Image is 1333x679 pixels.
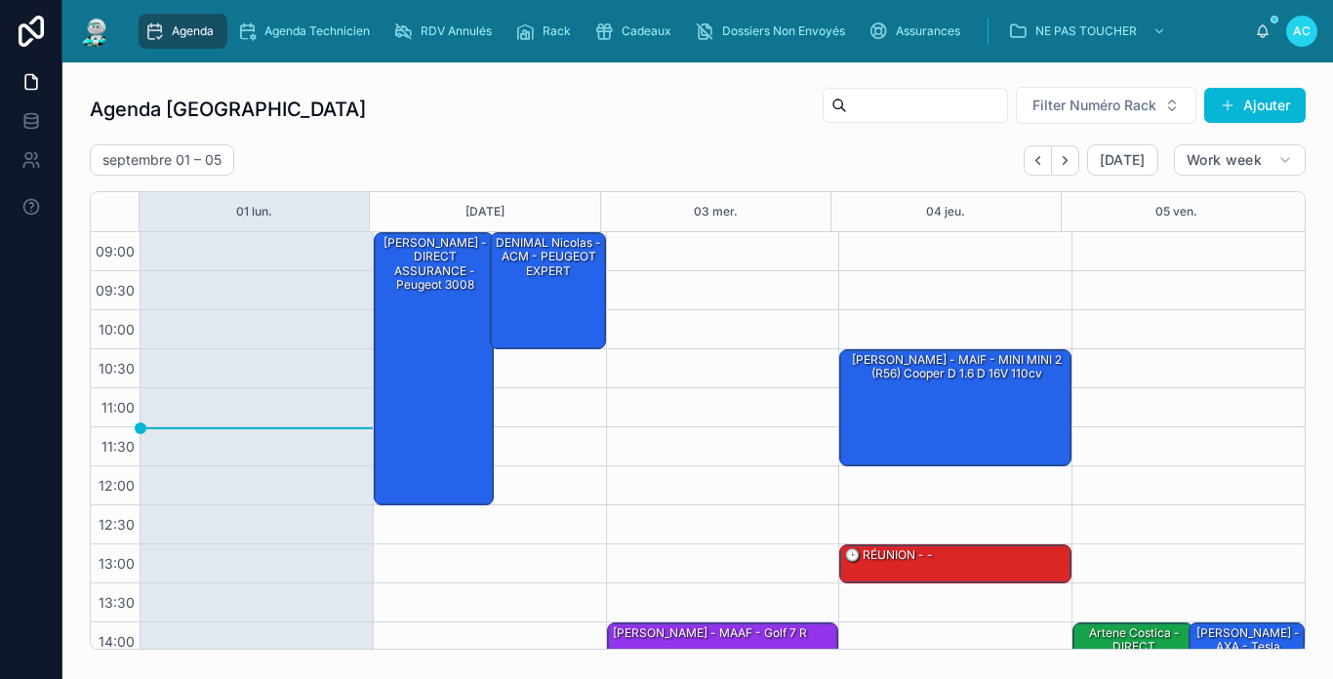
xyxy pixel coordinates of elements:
[78,16,113,47] img: App logo
[97,399,140,416] span: 11:00
[494,234,604,280] div: DENIMAL Nicolas - ACM - PEUGEOT EXPERT
[375,233,494,504] div: [PERSON_NAME] - DIRECT ASSURANCE - peugeot 3008
[91,282,140,299] span: 09:30
[97,438,140,455] span: 11:30
[94,360,140,377] span: 10:30
[622,23,671,39] span: Cadeaux
[843,546,935,564] div: 🕒 RÉUNION - -
[387,14,505,49] a: RDV Annulés
[1155,192,1197,231] button: 05 ven.
[94,321,140,338] span: 10:00
[1035,23,1137,39] span: NE PAS TOUCHER
[90,96,366,123] h1: Agenda [GEOGRAPHIC_DATA]
[840,350,1070,465] div: [PERSON_NAME] - MAIF - MINI MINI 2 (R56) Cooper D 1.6 d 16V 110cv
[94,555,140,572] span: 13:00
[378,234,493,295] div: [PERSON_NAME] - DIRECT ASSURANCE - peugeot 3008
[231,14,384,49] a: Agenda Technicien
[94,516,140,533] span: 12:30
[840,545,1070,582] div: 🕒 RÉUNION - -
[1002,14,1176,49] a: NE PAS TOUCHER
[1087,144,1158,176] button: [DATE]
[94,477,140,494] span: 12:00
[509,14,585,49] a: Rack
[91,243,140,260] span: 09:00
[1174,144,1306,176] button: Work week
[843,351,1070,383] div: [PERSON_NAME] - MAIF - MINI MINI 2 (R56) Cooper D 1.6 d 16V 110cv
[465,192,505,231] button: [DATE]
[102,150,222,170] h2: septembre 01 – 05
[264,23,370,39] span: Agenda Technicien
[129,10,1255,53] div: scrollable content
[896,23,960,39] span: Assurances
[926,192,965,231] button: 04 jeu.
[1052,145,1079,176] button: Next
[94,633,140,650] span: 14:00
[421,23,492,39] span: RDV Annulés
[1204,88,1306,123] button: Ajouter
[1032,96,1156,115] span: Filter Numéro Rack
[1192,624,1303,670] div: [PERSON_NAME] - AXA - Tesla modèle 3
[863,14,974,49] a: Assurances
[1187,151,1262,169] span: Work week
[236,192,272,231] button: 01 lun.
[139,14,227,49] a: Agenda
[694,192,738,231] button: 03 mer.
[1024,145,1052,176] button: Back
[491,233,605,348] div: DENIMAL Nicolas - ACM - PEUGEOT EXPERT
[543,23,571,39] span: Rack
[588,14,685,49] a: Cadeaux
[689,14,859,49] a: Dossiers Non Envoyés
[611,624,809,642] div: [PERSON_NAME] - MAAF - Golf 7 r
[722,23,845,39] span: Dossiers Non Envoyés
[94,594,140,611] span: 13:30
[1016,87,1196,124] button: Select Button
[1293,23,1311,39] span: AC
[172,23,214,39] span: Agenda
[1100,151,1146,169] span: [DATE]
